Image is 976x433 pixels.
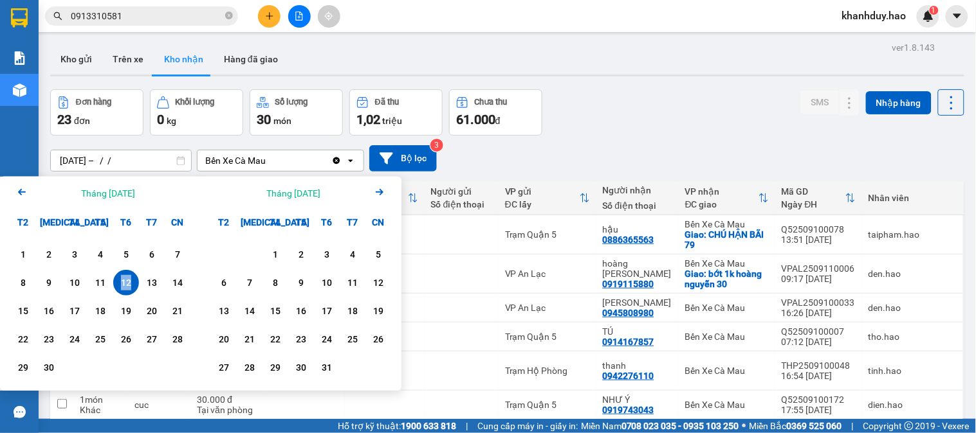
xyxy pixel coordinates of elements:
div: 5 [117,247,135,262]
span: caret-down [952,10,963,22]
svg: Arrow Left [14,184,30,200]
button: caret-down [946,5,968,28]
button: Hàng đã giao [214,44,288,75]
div: 1 [266,247,284,262]
div: Trạm Quận 5 [505,229,590,240]
div: 4 [344,247,362,262]
div: Choose Thứ Hai, tháng 10 20 2025. It's available. [211,326,237,352]
div: 14 [169,275,187,290]
div: 31 [318,360,336,375]
div: Choose Thứ Năm, tháng 10 2 2025. It's available. [288,242,314,267]
div: THP2509100048 [782,360,856,371]
div: Choose Thứ Sáu, tháng 10 31 2025. It's available. [314,355,340,380]
button: file-add [288,5,311,28]
svg: Arrow Right [372,184,387,200]
svg: open [345,155,356,166]
div: Choose Thứ Hai, tháng 09 15 2025. It's available. [10,298,36,324]
div: 16:26 [DATE] [782,308,856,318]
span: ⚪️ [742,423,746,429]
div: VPAL2509110006 [782,263,856,274]
div: 10 [318,275,336,290]
div: Choose Thứ Sáu, tháng 09 5 2025. It's available. [113,242,139,267]
div: VP An Lạc [505,303,590,313]
div: Giao: bớt 1k hoàng nguyễn 30 [685,269,769,289]
span: message [14,406,26,418]
div: 17 [318,303,336,319]
div: Bến Xe Cà Mau [685,258,769,269]
button: Khối lượng0kg [150,89,243,136]
div: Choose Thứ Ba, tháng 10 14 2025. It's available. [237,298,262,324]
div: 18 [344,303,362,319]
div: Choose Chủ Nhật, tháng 10 5 2025. It's available. [365,242,391,267]
div: Choose Thứ Ba, tháng 10 28 2025. It's available. [237,355,262,380]
div: Bến Xe Cà Mau [685,366,769,376]
div: 30.000 đ [197,394,258,405]
th: Toggle SortBy [679,181,775,215]
div: Choose Thứ Tư, tháng 10 1 2025. It's available. [262,242,288,267]
div: Người nhận [603,185,672,195]
div: Q52509100172 [782,394,856,405]
div: 24 [318,331,336,347]
div: 09:17 [DATE] [782,274,856,284]
div: 8 [266,275,284,290]
div: Choose Thứ Bảy, tháng 10 18 2025. It's available. [340,298,365,324]
span: đơn [74,116,90,126]
div: 22 [14,331,32,347]
div: 26 [117,331,135,347]
div: 20 [215,331,233,347]
div: 2 [40,247,58,262]
div: 0942276110 [603,371,654,381]
div: Bến Xe Cà Mau [685,303,769,313]
div: tinh.hao [869,366,957,376]
div: 24 [66,331,84,347]
div: TÚ [603,326,672,337]
div: Choose Thứ Tư, tháng 09 17 2025. It's available. [62,298,87,324]
span: triệu [382,116,402,126]
div: Choose Thứ Năm, tháng 09 25 2025. It's available. [87,326,113,352]
span: | [466,419,468,433]
div: Choose Thứ Bảy, tháng 10 11 2025. It's available. [340,270,365,296]
div: Choose Thứ Năm, tháng 09 4 2025. It's available. [87,242,113,267]
div: Choose Thứ Sáu, tháng 09 19 2025. It's available. [113,298,139,324]
div: 22 [266,331,284,347]
button: SMS [800,91,839,114]
input: Tìm tên, số ĐT hoặc mã đơn [71,9,223,23]
div: 16:54 [DATE] [782,371,856,381]
div: 1 [14,247,32,262]
input: Selected Bến Xe Cà Mau. [267,154,268,167]
div: 25 [91,331,109,347]
div: VP An Lạc [505,269,590,279]
div: 6 [215,275,233,290]
div: 19 [117,303,135,319]
div: Choose Chủ Nhật, tháng 09 7 2025. It's available. [165,242,190,267]
span: close-circle [225,12,233,19]
div: Tháng [DATE] [81,187,135,200]
div: VP nhận [685,186,759,197]
div: NHƯ Ý [603,394,672,405]
div: 7 [169,247,187,262]
div: 11 [344,275,362,290]
div: VP gửi [505,186,580,197]
strong: 1900 633 818 [401,421,456,431]
div: Giao: CHÚ HẬN BÃI 79 [685,229,769,250]
div: 27 [215,360,233,375]
div: 30 [292,360,310,375]
button: Đã thu1,02 triệu [349,89,443,136]
img: solution-icon [13,51,26,65]
div: Choose Thứ Năm, tháng 10 30 2025. It's available. [288,355,314,380]
div: Choose Thứ Tư, tháng 10 22 2025. It's available. [262,326,288,352]
div: 7 [241,275,259,290]
div: Choose Thứ Bảy, tháng 10 25 2025. It's available. [340,326,365,352]
div: 9 [40,275,58,290]
div: 16 [292,303,310,319]
div: Choose Thứ Hai, tháng 10 27 2025. It's available. [211,355,237,380]
div: 0914167857 [603,337,654,347]
div: 0919743043 [603,405,654,415]
div: ĐC giao [685,199,759,209]
div: Khác [80,405,122,415]
div: 28 [241,360,259,375]
div: Bến Xe Cà Mau [685,219,769,229]
div: 3 [66,247,84,262]
button: Previous month. [14,184,30,202]
div: 13 [143,275,161,290]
